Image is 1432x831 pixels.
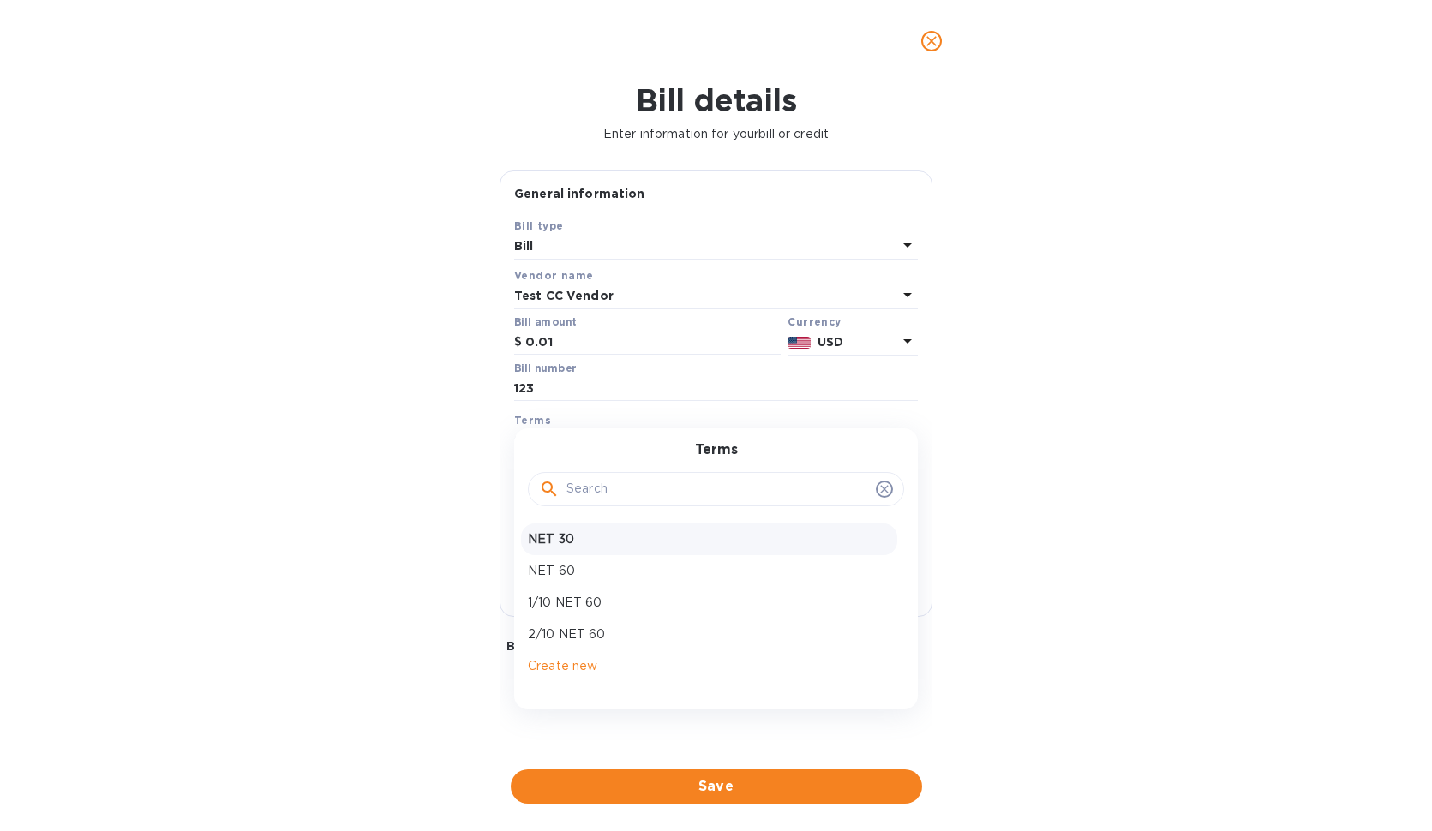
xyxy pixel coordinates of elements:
label: Bill number [514,363,576,374]
p: Select terms [514,433,591,451]
p: NET 60 [528,562,890,580]
b: Test CC Vendor [514,289,614,302]
b: Currency [788,315,841,328]
input: Search [566,476,869,502]
p: 2/10 NET 60 [528,625,890,643]
p: Create new [528,657,890,675]
button: close [911,21,952,62]
p: Bill image [506,637,926,655]
b: Vendor name [514,269,593,282]
label: Bill amount [514,317,576,327]
p: NET 30 [528,530,890,548]
p: Enter information for your bill or credit [14,125,1418,143]
span: Save [524,776,908,797]
b: Bill [514,239,534,253]
div: $ [514,330,525,356]
p: 1/10 NET 60 [528,594,890,612]
h1: Bill details [14,82,1418,118]
b: General information [514,187,645,200]
h3: Terms [695,442,738,458]
input: $ Enter bill amount [525,330,781,356]
button: Save [511,769,922,804]
b: Terms [514,414,551,427]
b: USD [818,335,843,349]
b: Bill type [514,219,564,232]
img: USD [788,337,811,349]
input: Enter bill number [514,376,918,402]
